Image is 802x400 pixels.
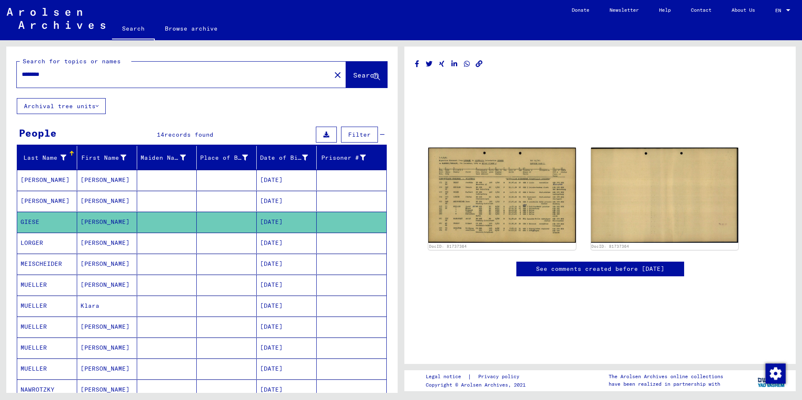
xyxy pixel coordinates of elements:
[591,148,739,243] img: 002.jpg
[471,372,529,381] a: Privacy policy
[320,151,376,164] div: Prisoner #
[21,151,77,164] div: Last Name
[257,358,317,379] mat-cell: [DATE]
[428,148,576,243] img: 001.jpg
[17,191,77,211] mat-cell: [PERSON_NAME]
[17,233,77,253] mat-cell: LORGER
[329,66,346,83] button: Clear
[536,265,664,273] a: See comments created before [DATE]
[23,57,121,65] mat-label: Search for topics or names
[426,372,468,381] a: Legal notice
[257,191,317,211] mat-cell: [DATE]
[353,71,378,79] span: Search
[609,380,723,388] p: have been realized in partnership with
[333,70,343,80] mat-icon: close
[155,18,228,39] a: Browse archive
[19,125,57,140] div: People
[77,254,137,274] mat-cell: [PERSON_NAME]
[81,151,137,164] div: First Name
[257,338,317,358] mat-cell: [DATE]
[257,379,317,400] mat-cell: [DATE]
[756,370,787,391] img: yv_logo.png
[17,379,77,400] mat-cell: NAWROTZKY
[463,59,471,69] button: Share on WhatsApp
[7,8,105,29] img: Arolsen_neg.svg
[320,153,366,162] div: Prisoner #
[77,170,137,190] mat-cell: [PERSON_NAME]
[197,146,257,169] mat-header-cell: Place of Birth
[257,146,317,169] mat-header-cell: Date of Birth
[413,59,422,69] button: Share on Facebook
[77,233,137,253] mat-cell: [PERSON_NAME]
[766,364,786,384] img: Change consent
[77,317,137,337] mat-cell: [PERSON_NAME]
[260,153,308,162] div: Date of Birth
[77,358,137,379] mat-cell: [PERSON_NAME]
[21,153,66,162] div: Last Name
[17,170,77,190] mat-cell: [PERSON_NAME]
[426,381,529,389] p: Copyright © Arolsen Archives, 2021
[257,170,317,190] mat-cell: [DATE]
[200,151,258,164] div: Place of Birth
[17,254,77,274] mat-cell: MEISCHEIDER
[77,296,137,316] mat-cell: Klara
[77,191,137,211] mat-cell: [PERSON_NAME]
[257,254,317,274] mat-cell: [DATE]
[257,212,317,232] mat-cell: [DATE]
[450,59,459,69] button: Share on LinkedIn
[157,131,164,138] span: 14
[17,212,77,232] mat-cell: GIESE
[775,8,784,13] span: EN
[341,127,378,143] button: Filter
[17,317,77,337] mat-cell: MUELLER
[17,275,77,295] mat-cell: MUELLER
[77,212,137,232] mat-cell: [PERSON_NAME]
[591,244,629,249] a: DocID: 81737364
[17,98,106,114] button: Archival tree units
[257,275,317,295] mat-cell: [DATE]
[77,338,137,358] mat-cell: [PERSON_NAME]
[164,131,214,138] span: records found
[200,153,248,162] div: Place of Birth
[17,146,77,169] mat-header-cell: Last Name
[257,317,317,337] mat-cell: [DATE]
[17,358,77,379] mat-cell: MUELLER
[77,275,137,295] mat-cell: [PERSON_NAME]
[137,146,197,169] mat-header-cell: Maiden Name
[609,373,723,380] p: The Arolsen Archives online collections
[17,296,77,316] mat-cell: MUELLER
[77,146,137,169] mat-header-cell: First Name
[260,151,318,164] div: Date of Birth
[257,296,317,316] mat-cell: [DATE]
[475,59,484,69] button: Copy link
[437,59,446,69] button: Share on Xing
[317,146,386,169] mat-header-cell: Prisoner #
[77,379,137,400] mat-cell: [PERSON_NAME]
[112,18,155,40] a: Search
[17,338,77,358] mat-cell: MUELLER
[348,131,371,138] span: Filter
[257,233,317,253] mat-cell: [DATE]
[141,151,197,164] div: Maiden Name
[141,153,186,162] div: Maiden Name
[429,244,467,249] a: DocID: 81737364
[81,153,126,162] div: First Name
[426,372,529,381] div: |
[425,59,434,69] button: Share on Twitter
[346,62,387,88] button: Search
